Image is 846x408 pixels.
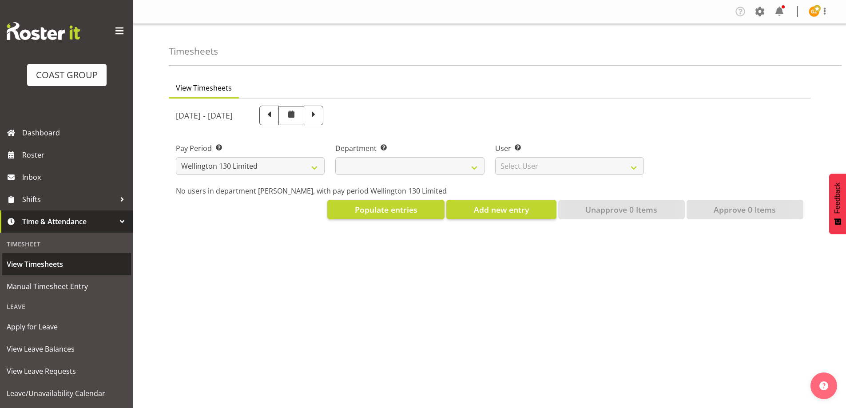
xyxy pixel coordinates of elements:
[176,143,325,154] label: Pay Period
[7,280,127,293] span: Manual Timesheet Entry
[819,381,828,390] img: help-xxl-2.png
[2,297,131,316] div: Leave
[22,193,115,206] span: Shifts
[169,46,218,56] h4: Timesheets
[446,200,556,219] button: Add new entry
[7,22,80,40] img: Rosterit website logo
[327,200,445,219] button: Populate entries
[558,200,685,219] button: Unapprove 0 Items
[714,204,776,215] span: Approve 0 Items
[2,338,131,360] a: View Leave Balances
[22,170,129,184] span: Inbox
[585,204,657,215] span: Unapprove 0 Items
[2,235,131,253] div: Timesheet
[687,200,803,219] button: Approve 0 Items
[834,182,842,214] span: Feedback
[2,275,131,297] a: Manual Timesheet Entry
[495,143,644,154] label: User
[7,257,127,271] span: View Timesheets
[22,148,129,162] span: Roster
[176,186,803,196] p: No users in department [PERSON_NAME], with pay period Wellington 130 Limited
[36,68,98,82] div: COAST GROUP
[2,253,131,275] a: View Timesheets
[2,382,131,404] a: Leave/Unavailability Calendar
[335,143,484,154] label: Department
[7,342,127,356] span: View Leave Balances
[176,111,233,120] h5: [DATE] - [DATE]
[22,126,129,139] span: Dashboard
[176,83,232,93] span: View Timesheets
[7,364,127,378] span: View Leave Requests
[2,360,131,382] a: View Leave Requests
[809,6,819,17] img: gaki-ziogas9930.jpg
[7,387,127,400] span: Leave/Unavailability Calendar
[355,204,417,215] span: Populate entries
[7,320,127,333] span: Apply for Leave
[2,316,131,338] a: Apply for Leave
[22,215,115,228] span: Time & Attendance
[474,204,529,215] span: Add new entry
[829,174,846,234] button: Feedback - Show survey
